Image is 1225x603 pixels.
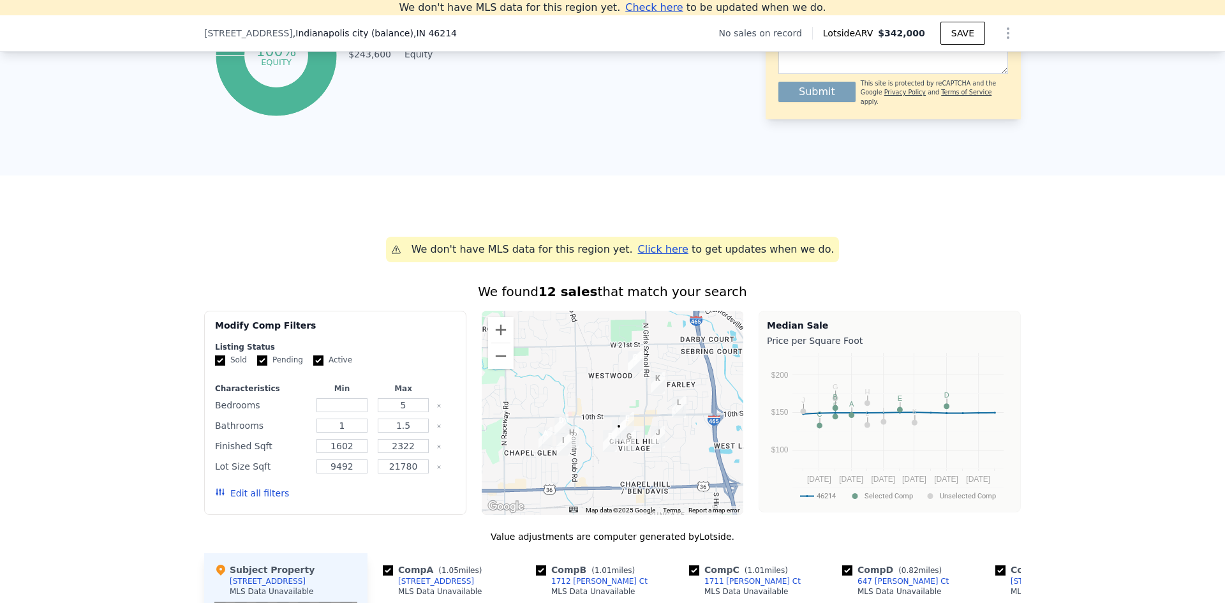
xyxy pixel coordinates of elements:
div: We don't have MLS data for this region yet. [412,242,633,257]
a: [STREET_ADDRESS] [995,576,1087,586]
svg: A chart. [767,350,1013,509]
div: Comp C [689,563,793,576]
text: $150 [771,408,789,417]
label: Sold [215,355,247,366]
div: 1712 Sandoval Ct [628,351,642,373]
div: Lot Size Sqft [215,458,309,475]
text: J [801,396,805,404]
div: MLS Data Unavailable [704,586,789,597]
text: [DATE] [839,475,863,484]
a: [STREET_ADDRESS] [383,576,474,586]
button: Show Options [995,20,1021,46]
div: 7503 Halsted Dr [622,430,636,452]
a: 1712 [PERSON_NAME] Ct [536,576,648,586]
a: Open this area in Google Maps (opens a new window) [485,498,527,515]
a: 1711 [PERSON_NAME] Ct [689,576,801,586]
button: Edit all filters [215,487,289,500]
span: 1.01 [595,566,612,575]
button: Clear [436,403,442,408]
span: 1.05 [442,566,459,575]
text: D [944,391,949,399]
div: [STREET_ADDRESS] [1011,576,1087,586]
button: Zoom out [488,343,514,369]
div: Max [375,383,431,394]
div: Listing Status [215,342,456,352]
div: Bedrooms [215,396,309,414]
div: Comp A [383,563,487,576]
div: Value adjustments are computer generated by Lotside . [204,530,1021,543]
div: MLS Data Unavailable [551,586,635,597]
text: K [912,408,917,415]
div: Subject Property [214,563,315,576]
div: 7050 Camelot Ct [651,426,665,448]
span: 1.01 [747,566,764,575]
div: to get updates when we do. [638,242,835,257]
div: Price per Square Foot [767,332,1013,350]
div: MLS Data Unavailable [1011,586,1095,597]
tspan: equity [261,57,292,66]
a: Terms of Service [941,89,991,96]
button: Clear [436,465,442,470]
span: Map data ©2025 Google [586,507,655,514]
a: 647 [PERSON_NAME] Ct [842,576,949,586]
div: 1712 [PERSON_NAME] Ct [551,576,648,586]
div: 7618 Westmore Cir [612,420,626,442]
span: , Indianapolis city (balance) [293,27,457,40]
text: G [833,383,838,391]
input: Pending [257,355,267,366]
text: F [833,401,838,409]
span: [STREET_ADDRESS] [204,27,293,40]
div: Finished Sqft [215,437,309,455]
div: No sales on record [719,27,812,40]
button: Submit [778,82,856,102]
span: Click here [638,243,688,255]
div: MLS Data Unavailable [398,586,482,597]
text: Unselected Comp [940,492,996,500]
text: [DATE] [934,475,958,484]
div: 1711 [PERSON_NAME] Ct [704,576,801,586]
text: [DATE] [807,475,831,484]
span: ( miles) [739,566,793,575]
text: E [898,394,902,402]
label: Active [313,355,352,366]
div: 420 Ashford Ct [603,430,617,452]
div: Bathrooms [215,417,309,435]
button: Keyboard shortcuts [569,507,578,512]
div: 383 Nottinghill Ct [556,434,570,456]
strong: 12 sales [538,284,598,299]
img: Google [485,498,527,515]
text: $200 [771,371,789,380]
text: 46214 [817,492,836,500]
td: $243,600 [348,47,392,61]
div: 1336 Rolling Hills Ct [651,372,665,394]
a: Terms [663,507,681,514]
span: ( miles) [433,566,487,575]
div: MLS Data Unavailable [230,586,314,597]
button: SAVE [940,22,985,45]
text: [DATE] [902,475,926,484]
div: 8314 Chapel Glen Dr [565,426,579,448]
div: Comp B [536,563,640,576]
div: 647 [PERSON_NAME] Ct [857,576,949,586]
div: We found that match your search [204,283,1021,301]
div: 510 Claymont Ct [538,427,553,449]
div: Comp E [995,563,1099,576]
div: Median Sale [767,319,1013,332]
div: Characteristics [215,383,309,394]
span: , IN 46214 [413,28,457,38]
div: [STREET_ADDRESS] [230,576,306,586]
span: Lotside ARV [823,27,878,40]
span: ( miles) [586,566,640,575]
button: Zoom in [488,317,514,343]
text: $100 [771,445,789,454]
text: C [817,410,822,418]
div: Min [314,383,370,394]
text: H [865,388,870,396]
text: I [882,406,884,414]
text: [DATE] [871,475,895,484]
div: This site is protected by reCAPTCHA and the Google and apply. [861,79,1008,107]
span: $342,000 [878,28,925,38]
span: ( miles) [893,566,947,575]
a: Privacy Policy [884,89,926,96]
